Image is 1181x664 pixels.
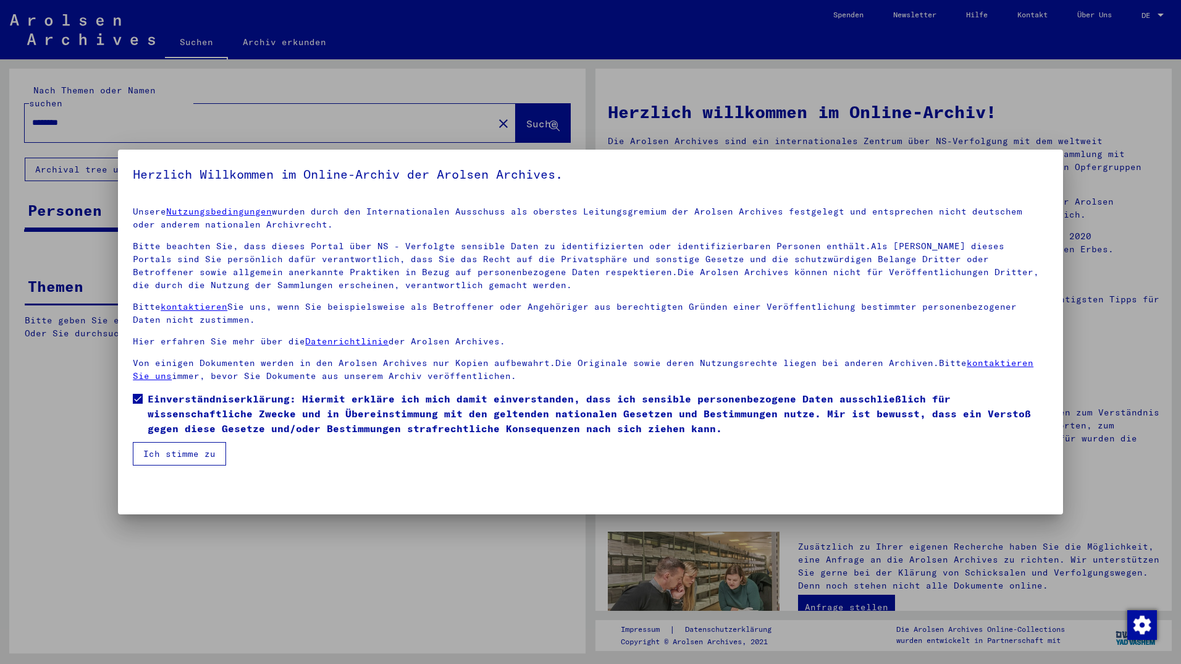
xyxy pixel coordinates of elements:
a: kontaktieren [161,301,227,312]
div: Zustimmung ändern [1127,610,1156,639]
span: Einverständniserklärung: Hiermit erkläre ich mich damit einverstanden, dass ich sensible personen... [148,391,1048,436]
img: Zustimmung ändern [1127,610,1157,640]
p: Bitte beachten Sie, dass dieses Portal über NS - Verfolgte sensible Daten zu identifizierten oder... [133,240,1048,292]
p: Unsere wurden durch den Internationalen Ausschuss als oberstes Leitungsgremium der Arolsen Archiv... [133,205,1048,231]
a: kontaktieren Sie uns [133,357,1033,381]
a: Datenrichtlinie [305,336,389,347]
p: Bitte Sie uns, wenn Sie beispielsweise als Betroffener oder Angehöriger aus berechtigten Gründen ... [133,300,1048,326]
a: Nutzungsbedingungen [166,206,272,217]
h5: Herzlich Willkommen im Online-Archiv der Arolsen Archives. [133,164,1048,184]
p: Von einigen Dokumenten werden in den Arolsen Archives nur Kopien aufbewahrt.Die Originale sowie d... [133,357,1048,383]
button: Ich stimme zu [133,442,226,466]
p: Hier erfahren Sie mehr über die der Arolsen Archives. [133,335,1048,348]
